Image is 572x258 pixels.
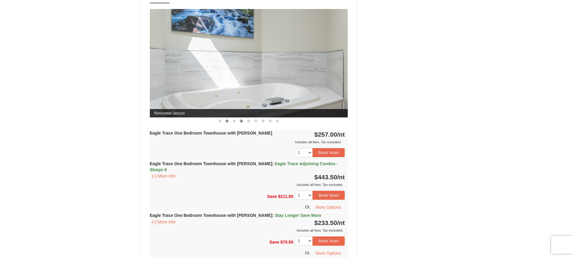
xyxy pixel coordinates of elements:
[150,173,178,179] button: [+] More Info
[313,191,345,200] button: Book Now!
[305,205,311,209] span: Or,
[275,213,321,218] span: Stay Longer Save More
[150,219,178,225] button: [+] More Info
[150,9,348,117] img: Renovated Jacuzzi
[150,109,348,117] span: Renovated Jacuzzi
[269,240,279,244] span: Save
[337,131,345,138] span: /nt
[312,249,345,258] button: More Options
[313,148,345,157] button: Book Now!
[150,213,322,218] strong: Eagle Trace One Bedroom Townhouse with [PERSON_NAME]
[314,174,337,181] span: $443.50
[150,131,272,135] strong: Eagle Trace One Bedroom Townhouse with [PERSON_NAME]
[312,203,345,212] button: More Options
[314,131,345,138] strong: $257.00
[267,194,277,199] span: Save
[337,174,345,181] span: /nt
[337,219,345,226] span: /nt
[314,219,337,226] span: $233.50
[150,139,345,145] div: Includes all fees. Tax excluded.
[150,161,338,172] strong: Eagle Trace One Bedroom Townhouse with [PERSON_NAME]
[305,250,311,255] span: Or,
[272,161,274,166] span: :
[150,227,345,233] div: Includes all fees. Tax excluded.
[278,194,293,199] span: $211.50
[313,236,345,245] button: Book Now!
[150,161,338,172] span: Eagle Trace Adjoining Condos - Sleeps 8
[280,240,293,244] span: $70.50
[150,182,345,188] div: Includes all fees. Tax excluded.
[272,213,274,218] span: :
